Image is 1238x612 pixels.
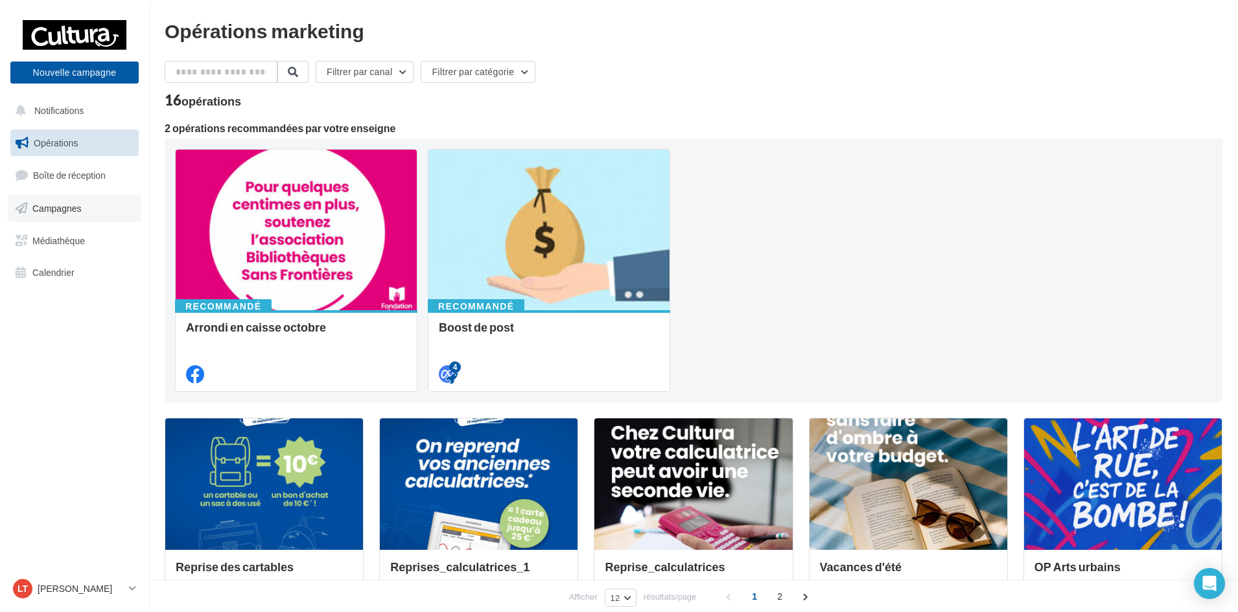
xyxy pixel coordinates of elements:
[34,137,78,148] span: Opérations
[186,321,406,346] div: Arrondi en caisse octobre
[10,576,139,601] a: LT [PERSON_NAME]
[8,97,136,124] button: Notifications
[644,591,697,603] span: résultats/page
[744,586,765,607] span: 1
[569,591,598,603] span: Afficher
[1034,560,1211,586] div: OP Arts urbains
[611,593,620,603] span: 12
[605,589,637,607] button: 12
[605,560,782,586] div: Reprise_calculatrices
[8,259,141,286] a: Calendrier
[8,161,141,189] a: Boîte de réception
[428,299,524,313] div: Recommandé
[18,582,28,595] span: LT
[32,203,82,214] span: Campagnes
[769,586,790,607] span: 2
[8,195,141,222] a: Campagnes
[316,61,414,83] button: Filtrer par canal
[176,560,353,586] div: Reprise des cartables
[390,560,567,586] div: Reprises_calculatrices_1
[32,234,85,245] span: Médiathèque
[165,93,241,108] div: 16
[1194,568,1225,599] div: Open Intercom Messenger
[165,123,1222,133] div: 2 opérations recommandées par votre enseigne
[421,61,535,83] button: Filtrer par catégorie
[820,560,997,586] div: Vacances d'été
[181,95,241,107] div: opérations
[10,62,139,84] button: Nouvelle campagne
[439,321,659,346] div: Boost de post
[34,105,84,116] span: Notifications
[8,227,141,255] a: Médiathèque
[449,361,461,373] div: 4
[38,582,124,595] p: [PERSON_NAME]
[8,130,141,157] a: Opérations
[32,267,75,278] span: Calendrier
[33,170,106,181] span: Boîte de réception
[175,299,272,313] div: Recommandé
[165,21,1222,40] div: Opérations marketing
